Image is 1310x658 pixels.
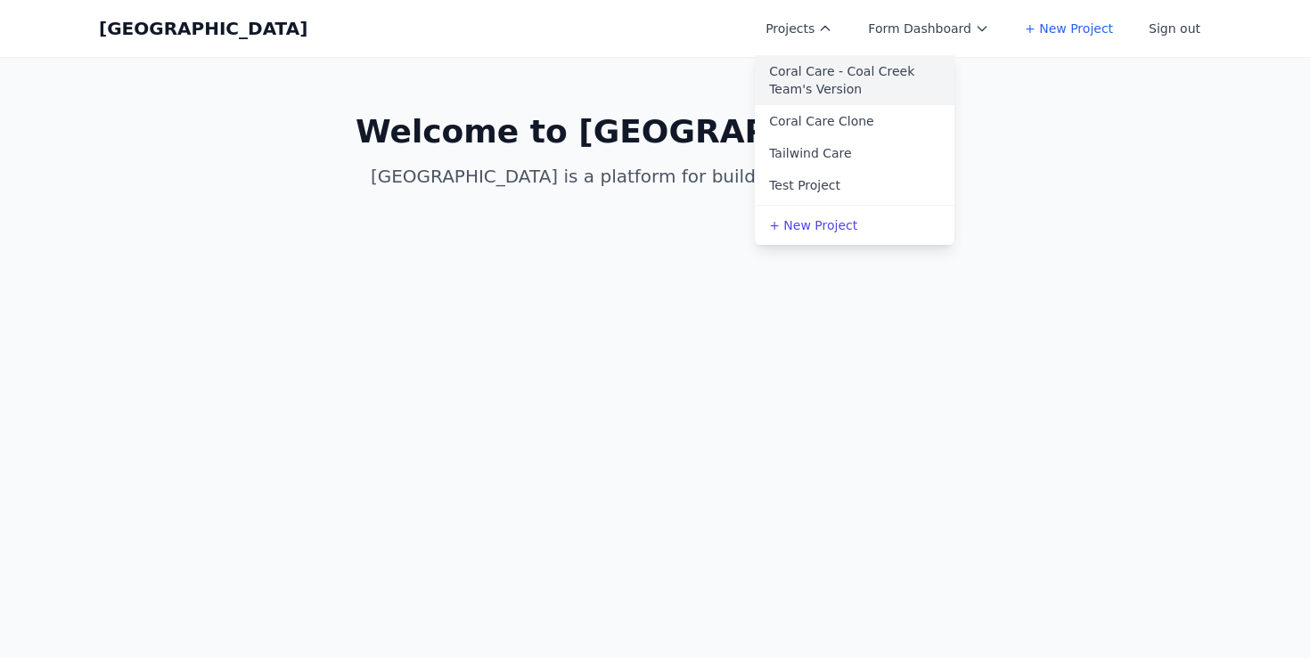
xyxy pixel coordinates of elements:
[857,12,1000,45] button: Form Dashboard
[313,164,997,189] p: [GEOGRAPHIC_DATA] is a platform for building websites with AI.
[313,114,997,150] h1: Welcome to [GEOGRAPHIC_DATA]
[755,169,954,201] a: Test Project
[99,16,307,41] a: [GEOGRAPHIC_DATA]
[755,12,843,45] button: Projects
[755,137,954,169] a: Tailwind Care
[1014,12,1124,45] a: + New Project
[1138,12,1211,45] button: Sign out
[755,105,954,137] a: Coral Care Clone
[755,209,954,241] a: + New Project
[755,55,954,105] a: Coral Care - Coal Creek Team's Version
